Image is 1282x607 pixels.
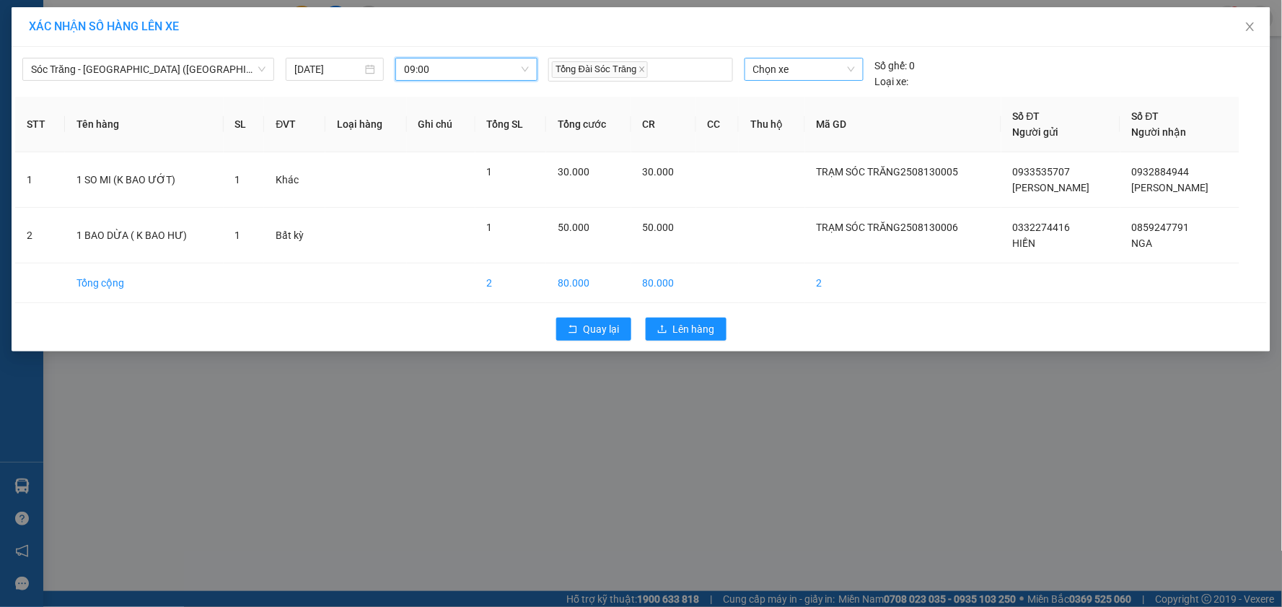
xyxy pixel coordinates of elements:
[631,97,696,152] th: CR
[753,58,855,80] span: Chọn xe
[558,166,589,178] span: 30.000
[1013,126,1059,138] span: Người gửi
[1132,126,1187,138] span: Người nhận
[1132,237,1153,249] span: NGA
[15,208,65,263] td: 2
[475,263,547,303] td: 2
[475,97,547,152] th: Tổng SL
[1230,7,1270,48] button: Close
[264,208,325,263] td: Bất kỳ
[657,324,667,336] span: upload
[294,61,362,77] input: 13/08/2025
[1132,182,1209,193] span: [PERSON_NAME]
[235,230,241,241] span: 1
[1013,166,1071,178] span: 0933535707
[817,222,959,233] span: TRẠM SÓC TRĂNG2508130006
[1013,182,1090,193] span: [PERSON_NAME]
[1013,237,1036,249] span: HIỀN
[29,19,179,33] span: XÁC NHẬN SỐ HÀNG LÊN XE
[1132,110,1159,122] span: Số ĐT
[407,97,475,152] th: Ghi chú
[546,97,631,152] th: Tổng cước
[739,97,804,152] th: Thu hộ
[15,97,65,152] th: STT
[487,222,493,233] span: 1
[1013,222,1071,233] span: 0332274416
[643,222,675,233] span: 50.000
[875,58,916,74] div: 0
[546,263,631,303] td: 80.000
[643,166,675,178] span: 30.000
[805,263,1001,303] td: 2
[325,97,407,152] th: Loại hàng
[224,97,265,152] th: SL
[1013,110,1040,122] span: Số ĐT
[817,166,959,178] span: TRẠM SÓC TRĂNG2508130005
[552,61,649,78] span: Tổng Đài Sóc Trăng
[696,97,739,152] th: CC
[646,318,726,341] button: uploadLên hàng
[487,166,493,178] span: 1
[1244,21,1256,32] span: close
[65,152,224,208] td: 1 SO MI (K BAO ƯỚT)
[404,58,529,80] span: 09:00
[556,318,631,341] button: rollbackQuay lại
[264,152,325,208] td: Khác
[1132,166,1190,178] span: 0932884944
[31,58,265,80] span: Sóc Trăng - Sài Gòn (Hàng)
[805,97,1001,152] th: Mã GD
[568,324,578,336] span: rollback
[65,263,224,303] td: Tổng cộng
[638,66,646,73] span: close
[875,74,909,89] span: Loại xe:
[673,321,715,337] span: Lên hàng
[1132,222,1190,233] span: 0859247791
[264,97,325,152] th: ĐVT
[558,222,589,233] span: 50.000
[584,321,620,337] span: Quay lại
[65,97,224,152] th: Tên hàng
[631,263,696,303] td: 80.000
[235,174,241,185] span: 1
[875,58,908,74] span: Số ghế:
[15,152,65,208] td: 1
[65,208,224,263] td: 1 BAO DỪA ( K BAO HƯ)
